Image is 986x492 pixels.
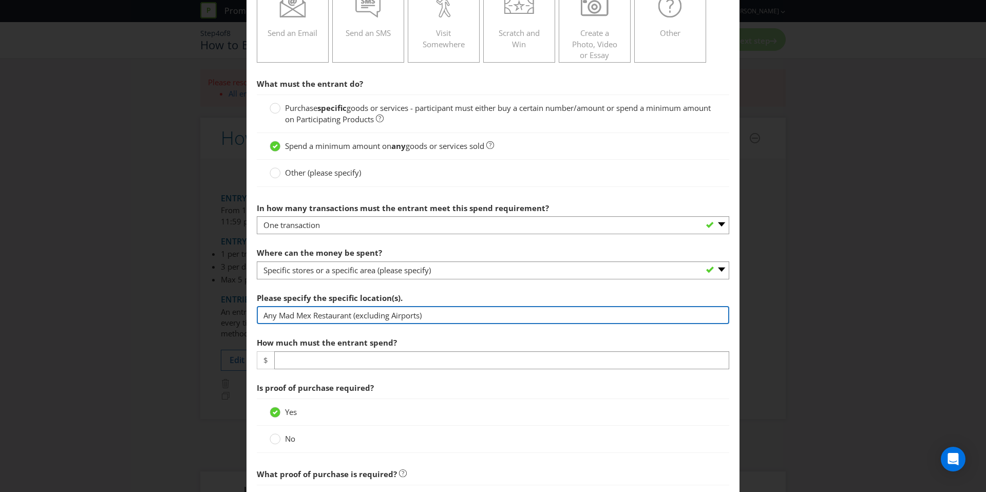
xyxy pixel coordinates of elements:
span: Is proof of purchase required? [257,383,374,393]
span: Other (please specify) [285,167,361,178]
span: Send an Email [268,28,317,38]
span: No [285,433,295,444]
span: goods or services sold [406,141,484,151]
span: Send an SMS [346,28,391,38]
span: Create a Photo, Video or Essay [572,28,617,60]
span: Purchase [285,103,317,113]
span: Spend a minimum amount on [285,141,391,151]
strong: specific [317,103,347,113]
span: How much must the entrant spend? [257,337,397,348]
span: Other [660,28,680,38]
span: In how many transactions must the entrant meet this spend requirement? [257,203,549,213]
span: Please specify the specific location(s). [257,293,403,303]
span: Visit Somewhere [423,28,465,49]
span: Where can the money be spent? [257,248,382,258]
span: What must the entrant do? [257,79,363,89]
span: $ [257,351,274,369]
span: Yes [285,407,297,417]
span: What proof of purchase is required? [257,469,397,479]
strong: any [391,141,406,151]
span: Scratch and Win [499,28,540,49]
span: goods or services - participant must either buy a certain number/amount or spend a minimum amount... [285,103,711,124]
div: Open Intercom Messenger [941,447,965,471]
